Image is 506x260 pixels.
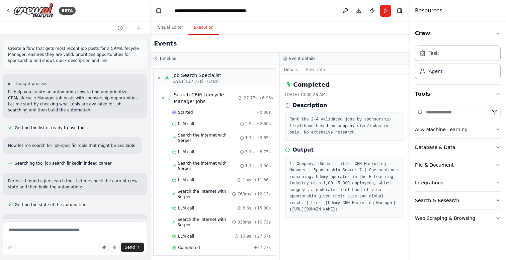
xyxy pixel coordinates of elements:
[285,92,404,97] div: [DATE] 10:00:26 AM
[256,149,271,155] span: + 8.75s
[157,75,161,81] span: ▼
[254,205,271,211] span: + 15.80s
[13,3,54,18] img: Logo
[154,6,163,15] button: Hide left sidebar
[125,245,135,250] span: Send
[8,46,142,64] p: Create a flow that gets most recent job posts for a CRM/Lifecycle Manager, ensures they are valid...
[244,95,257,101] span: 27.77s
[237,220,251,225] span: 833ms
[415,121,501,138] button: AI & Machine Learning
[395,6,404,15] button: Hide right sidebar
[14,81,47,86] span: Thought process
[99,243,109,252] button: Upload files
[256,110,271,115] span: + 0.00s
[254,191,271,197] span: + 12.13s
[174,7,250,14] nav: breadcrumb
[245,135,254,141] span: 1.1s
[256,121,271,126] span: + 2.60s
[415,215,475,222] div: Web Scraping & Browsing
[178,121,194,126] span: LLM call
[15,202,86,207] span: Getting the state of the automation
[177,217,232,228] span: Search the internet with Serper
[8,89,142,113] p: I'll help you create an automation flow to find and prioritize CRM/Lifecycle Manager job posts wi...
[415,103,501,233] div: Tools
[415,139,501,156] button: Database & Data
[429,50,439,57] div: Task
[237,191,251,197] span: 768ms
[153,21,188,35] button: Visual Editor
[178,234,194,239] span: LLM call
[172,79,203,84] span: 6.96s (+27.77s)
[174,91,238,105] span: Search CRM Lifecycle Manager Jobs
[415,192,501,209] button: Search & Research
[256,163,271,169] span: + 9.90s
[254,245,271,250] span: + 27.77s
[178,110,193,115] span: Started
[254,220,271,225] span: + 16.73s
[245,163,254,169] span: 1.1s
[162,95,165,101] span: ▼
[415,174,501,191] button: Integrations
[243,205,251,211] span: 3.6s
[415,209,501,227] button: Web Scraping & Browsing
[415,126,468,133] div: AI & Machine Learning
[289,161,400,213] pre: 1. Company: Udemy | Title: CRM Marketing Manager | Sponsorship Score: 7 | One-sentence reasoning:...
[59,7,76,15] div: BETA
[415,24,501,43] button: Crew
[289,56,315,61] h3: Event details
[280,65,302,74] button: Details
[415,43,501,84] div: Crew
[415,144,455,151] div: Database & Data
[177,189,232,199] span: Search the internet with Serper
[15,161,112,166] span: Searching tool job search linkedin indeed career
[115,24,131,32] button: Switch to previous chat
[8,81,11,86] span: ▶
[292,146,314,154] h3: Output
[240,234,251,239] span: 10.9s
[8,81,47,86] button: ▶Thought process
[206,79,220,84] span: • 1 task
[415,179,443,186] div: Integrations
[188,21,219,35] button: Execution
[178,133,240,143] span: Search the internet with Serper
[159,56,176,61] h3: Timeline
[178,177,194,183] span: LLM call
[134,24,144,32] button: Start a new chat
[415,197,459,204] div: Search & Research
[154,39,177,48] h2: Events
[415,7,442,15] h4: Resources
[121,243,144,252] button: Send
[243,177,251,183] span: 1.4s
[415,85,501,103] button: Tools
[178,205,194,211] span: LLM call
[110,243,119,252] button: Click to speak your automation idea
[259,95,273,101] span: + 6.96s
[5,243,15,252] button: Improve this prompt
[415,162,454,168] div: File & Document
[8,178,142,190] p: Perfect! I found a job search tool. Let me check the current crew state and then build the automa...
[256,135,271,141] span: + 3.65s
[245,149,254,155] span: 5.1s
[293,80,330,89] h2: Completed
[254,234,271,239] span: + 27.67s
[15,125,88,131] span: Getting the list of ready-to-use tools
[172,72,221,79] div: Job Search Specialist
[429,68,442,75] div: Agent
[178,161,240,171] span: Search the internet with Serper
[8,143,137,149] p: Now let me search for job-specific tools that might be available:
[178,245,200,250] span: Completed
[178,149,194,155] span: LLM call
[254,177,271,183] span: + 11.36s
[289,116,400,136] pre: Rank the 2-4 validated jobs by sponsorship likelihood based on company size/industry only. No ext...
[415,156,501,174] button: File & Document
[245,121,254,126] span: 2.5s
[292,101,327,109] h3: Description
[302,65,329,74] button: Raw Data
